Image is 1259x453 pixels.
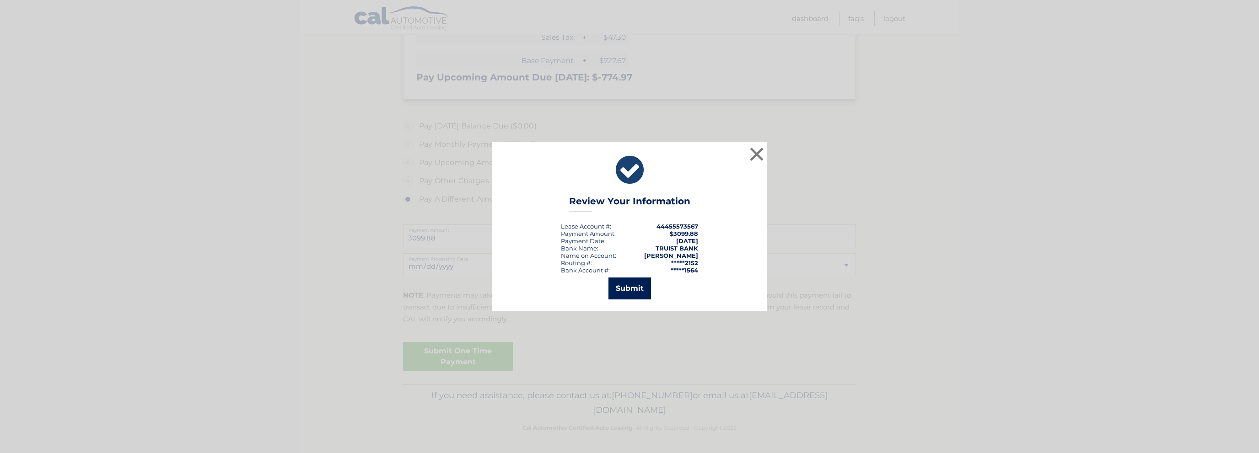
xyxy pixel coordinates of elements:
strong: [PERSON_NAME] [644,252,698,259]
strong: 44455573567 [656,223,698,230]
div: Bank Name: [561,245,598,252]
button: × [748,145,766,163]
span: Payment Date [561,237,604,245]
div: Routing #: [561,259,592,266]
span: $3099.88 [670,230,698,237]
div: Payment Amount: [561,230,616,237]
span: [DATE] [676,237,698,245]
div: Name on Account: [561,252,616,259]
div: Bank Account #: [561,266,610,274]
div: : [561,237,606,245]
div: Lease Account #: [561,223,611,230]
h3: Review Your Information [569,196,690,212]
button: Submit [608,277,651,299]
strong: TRUIST BANK [656,245,698,252]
